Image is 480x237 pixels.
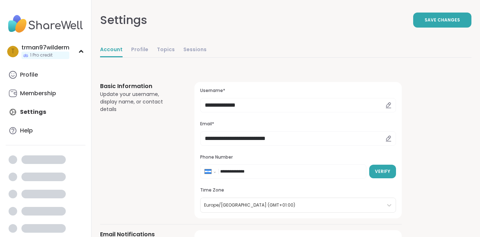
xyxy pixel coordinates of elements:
[375,168,390,175] span: Verify
[30,52,53,58] span: 1 Pro credit
[100,43,123,57] a: Account
[100,11,147,29] div: Settings
[200,187,396,193] h3: Time Zone
[413,13,471,28] button: Save Changes
[6,11,85,37] img: ShareWell Nav Logo
[369,165,396,178] button: Verify
[20,90,56,97] div: Membership
[6,122,85,139] a: Help
[200,154,396,160] h3: Phone Number
[157,43,175,57] a: Topics
[100,82,177,91] h3: Basic Information
[425,17,460,23] span: Save Changes
[200,121,396,127] h3: Email*
[200,88,396,94] h3: Username*
[6,66,85,83] a: Profile
[20,127,33,135] div: Help
[183,43,207,57] a: Sessions
[100,91,177,113] div: Update your username, display name, or contact details
[11,47,15,56] span: t
[131,43,148,57] a: Profile
[6,85,85,102] a: Membership
[21,44,69,52] div: trman97wilderm
[20,71,38,79] div: Profile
